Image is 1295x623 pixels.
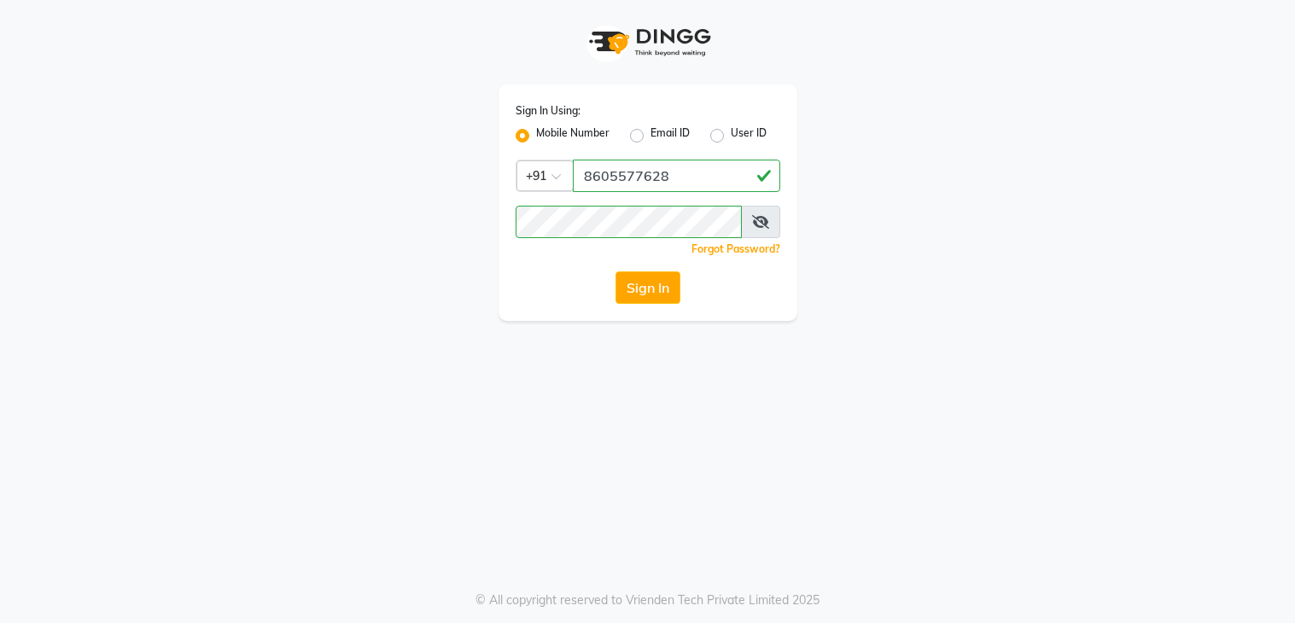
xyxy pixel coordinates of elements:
label: User ID [731,125,767,146]
a: Forgot Password? [691,242,780,255]
label: Email ID [650,125,690,146]
input: Username [516,206,742,238]
button: Sign In [615,271,680,304]
img: logo1.svg [580,17,716,67]
input: Username [573,160,780,192]
label: Mobile Number [536,125,610,146]
label: Sign In Using: [516,103,580,119]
